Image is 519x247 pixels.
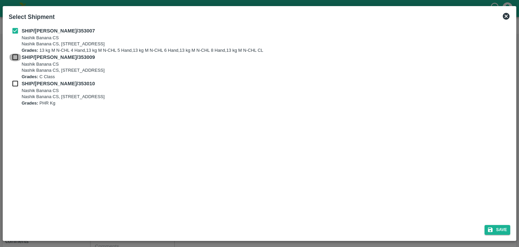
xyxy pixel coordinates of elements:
[22,94,105,100] p: Nashik Banana CS, [STREET_ADDRESS]
[22,61,105,68] p: Nashik Banana CS
[22,41,263,47] p: Nashik Banana CS, [STREET_ADDRESS]
[22,81,95,86] b: SHIP/[PERSON_NAME]/353010
[22,28,95,33] b: SHIP/[PERSON_NAME]/353007
[9,14,55,20] b: Select Shipment
[22,48,38,53] b: Grades:
[22,35,263,41] p: Nashik Banana CS
[22,47,263,54] p: 13 kg M N-CHL 4 Hand,13 kg M N-CHL 5 Hand,13 kg M N-CHL 6 Hand,13 kg M N-CHL 8 Hand,13 kg M N-CHL CL
[485,225,510,235] button: Save
[22,88,105,94] p: Nashik Banana CS
[22,100,105,107] p: PHR Kg
[22,67,105,74] p: Nashik Banana CS, [STREET_ADDRESS]
[22,100,38,106] b: Grades:
[22,74,38,79] b: Grades:
[22,74,105,80] p: C Class
[22,54,95,60] b: SHIP/[PERSON_NAME]/353009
